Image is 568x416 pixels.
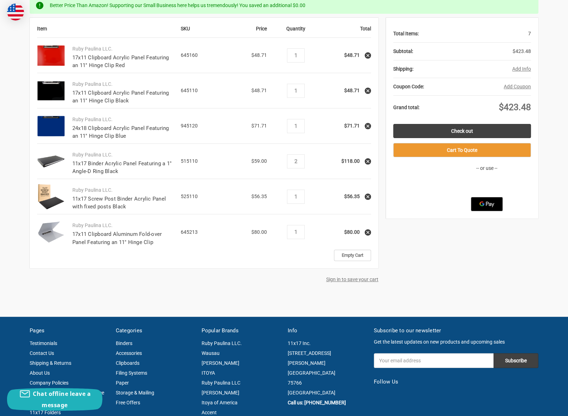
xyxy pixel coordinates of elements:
strong: Total Items: [393,31,419,36]
h5: Subscribe to our newsletter [374,327,538,335]
p: Ruby Paulina LLC. [72,186,173,194]
a: About Us [30,370,50,376]
span: Chat offline leave a message [33,390,91,409]
iframe: PayPal-paypal [460,179,513,194]
a: Binders [116,340,132,346]
p: -- or use -- [443,165,531,172]
a: 11x17 Folders [30,410,61,415]
p: Ruby Paulina LLC. [72,116,173,123]
strong: $118.00 [341,158,360,164]
p: Ruby Paulina LLC. [72,222,173,229]
a: [PERSON_NAME] [202,390,239,396]
span: $80.00 [251,229,267,235]
h5: Categories [116,327,195,335]
a: Empty Cart [334,250,371,261]
a: Clipboards [116,360,139,366]
a: Ruby Paulina LLC. [202,340,242,346]
span: $48.71 [251,88,267,93]
a: Filing Systems [116,370,147,376]
a: Accessories [116,350,142,356]
strong: $80.00 [344,229,360,235]
strong: $56.35 [344,194,360,199]
img: 17x11 Clipboard Acrylic Panel Featuring an 11" Hinge Clip Black [37,77,65,105]
th: Price [221,25,271,38]
iframe: Google Customer Reviews [510,397,568,416]
button: Add Info [512,65,531,73]
img: 11x17 Binder Acrylic Panel Featuring a 1" Angle-D Ring Black [37,148,65,176]
strong: $71.71 [344,123,360,129]
a: ITOYA [202,370,215,376]
a: 11x17 Screw Post Binder Acrylic Panel with fixed posts Black [72,196,166,210]
button: Google Pay [471,197,503,211]
button: Add Coupon [504,83,531,90]
a: 11x17 Binder Acrylic Panel Featuring a 1" Angle-D Ring Black [72,160,172,175]
span: 645213 [181,229,198,235]
a: Sign in to save your cart [326,277,378,282]
th: SKU [181,25,221,38]
span: $71.71 [251,123,267,129]
a: Accent [202,410,217,415]
a: Check out [393,124,531,138]
img: 17x11 Clipboard Acrylic Panel Featuring an 11" Hinge Clip Red [37,42,65,70]
strong: Shipping: [393,66,413,72]
span: $59.00 [251,158,267,164]
a: Paper [116,380,129,386]
span: 515110 [181,158,198,164]
img: 17x11 Clipboard Aluminum Fold-over Panel Featuring an 11" Hinge Clip [37,221,65,243]
p: Ruby Paulina LLC. [72,151,173,159]
span: 525110 [181,194,198,199]
address: 11x17 Inc. [STREET_ADDRESS][PERSON_NAME] [GEOGRAPHIC_DATA] 75766 [GEOGRAPHIC_DATA] [288,338,366,398]
a: Free Offers [116,400,140,405]
a: Storage & Mailing [116,390,154,396]
a: Company Policies [30,380,68,386]
input: Subscribe [494,353,538,368]
strong: Grand total: [393,105,419,110]
a: Call us: [PHONE_NUMBER] [288,400,346,405]
p: Ruby Paulina LLC. [72,45,173,53]
a: 17x11 Clipboard Acrylic Panel Featuring an 11" Hinge Clip Red [72,54,169,69]
span: $48.71 [251,52,267,58]
th: Item [37,25,181,38]
a: Wausau [202,350,220,356]
p: Ruby Paulina LLC. [72,81,173,88]
h5: Follow Us [374,378,538,386]
h5: Info [288,327,366,335]
p: Get the latest updates on new products and upcoming sales [374,338,538,346]
th: Quantity [271,25,321,38]
input: Your email address [374,353,494,368]
a: Itoya of America [202,400,238,405]
a: [PERSON_NAME] [202,360,239,366]
div: 7 [419,25,531,42]
a: Contact Us [30,350,54,356]
img: 24x18 Clipboard Acrylic Panel Featuring an 11" Hinge Clip Blue [37,112,65,140]
span: $423.48 [499,102,531,112]
strong: Coupon Code: [393,84,424,89]
a: Ruby Paulina LLC [202,380,240,386]
th: Total [321,25,371,38]
a: Testimonials [30,340,57,346]
h5: Pages [30,327,108,335]
span: 945120 [181,123,198,129]
span: 645160 [181,52,198,58]
img: duty and tax information for United States [7,4,24,20]
h5: Popular Brands [202,327,280,335]
strong: $48.71 [344,52,360,58]
span: Better Price Than Amazon! Supporting our Small Business here helps us tremendously! You saved an ... [50,2,305,8]
strong: Subtotal: [393,48,413,54]
img: 11x17 Screw Post Binder Acrylic Panel with fixed posts Black [37,183,65,211]
span: $423.48 [513,48,531,54]
button: Cart To Quote [393,143,531,157]
a: 17x11 Clipboard Aluminum Fold-over Panel Featuring an 11" Hinge Clip [72,231,162,245]
span: $56.35 [251,194,267,199]
span: 645110 [181,88,198,93]
strong: $48.71 [344,88,360,93]
button: Chat offline leave a message [7,388,102,411]
a: 17x11 Clipboard Acrylic Panel Featuring an 11" Hinge Clip Black [72,90,169,104]
a: 24x18 Clipboard Acrylic Panel Featuring an 11" Hinge Clip Blue [72,125,169,139]
a: Shipping & Returns [30,360,71,366]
